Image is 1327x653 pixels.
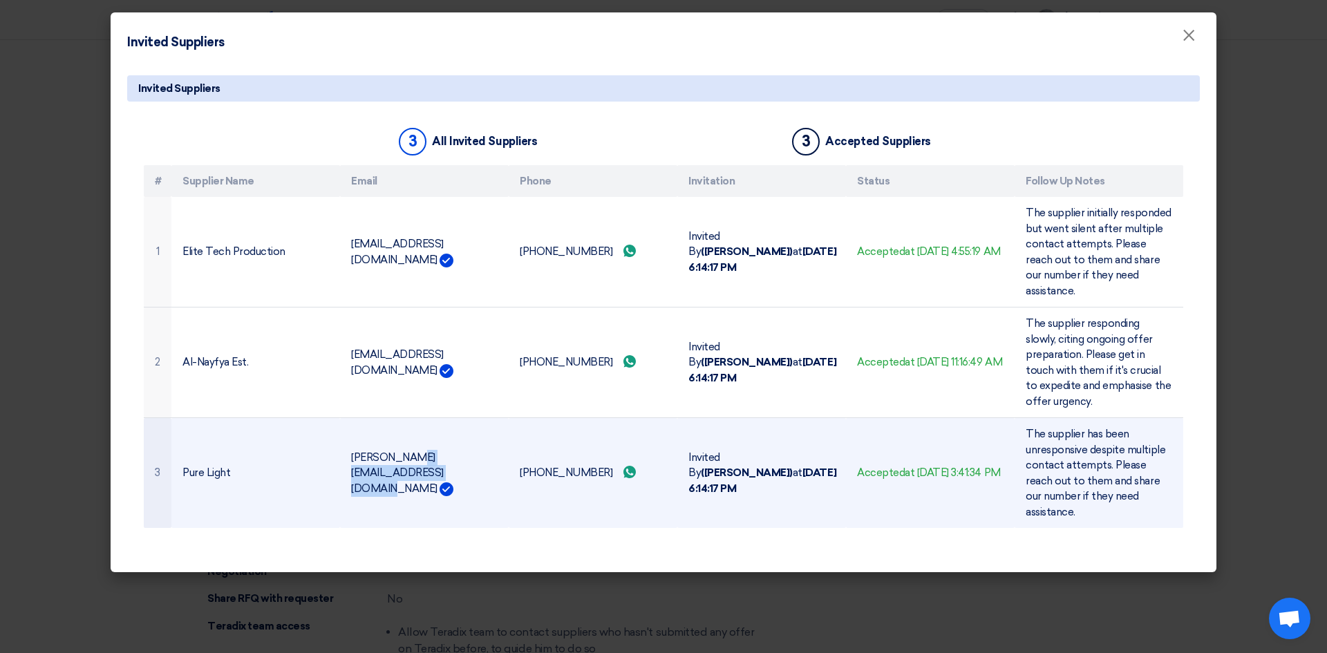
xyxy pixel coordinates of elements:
td: [PHONE_NUMBER] [509,197,677,307]
td: 2 [144,307,171,418]
th: Phone [509,165,677,198]
td: Elite Tech Production [171,197,340,307]
img: Verified Account [440,364,453,378]
img: Verified Account [440,482,453,496]
td: [PHONE_NUMBER] [509,307,677,418]
span: at [DATE] 11:16:49 AM [905,356,1002,368]
th: Invitation [677,165,846,198]
span: Invited Suppliers [138,81,220,96]
td: 1 [144,197,171,307]
th: Follow Up Notes [1015,165,1183,198]
div: Accepted [857,244,1004,260]
div: Accepted [857,354,1004,370]
th: Email [340,165,509,198]
div: All Invited Suppliers [432,135,537,148]
b: [DATE] 6:14:17 PM [688,245,836,274]
td: [EMAIL_ADDRESS][DOMAIN_NAME] [340,307,509,418]
span: The supplier has been unresponsive despite multiple contact attempts. Please reach out to them an... [1026,428,1165,518]
span: × [1182,25,1196,53]
span: The supplier responding slowly, citing ongoing offer preparation. Please get in touch with them i... [1026,317,1171,408]
button: Close [1171,22,1207,50]
div: 3 [792,128,820,155]
a: Open chat [1269,598,1310,639]
div: Accepted Suppliers [825,135,930,148]
th: Supplier Name [171,165,340,198]
div: 3 [399,128,426,155]
span: Invited By at [688,230,836,274]
b: [DATE] 6:14:17 PM [688,356,836,384]
span: at [DATE] 3:41:34 PM [905,466,1000,479]
th: Status [846,165,1015,198]
b: ([PERSON_NAME]) [701,245,793,258]
h4: Invited Suppliers [127,33,225,52]
div: Accepted [857,465,1004,481]
td: 3 [144,418,171,529]
td: [PHONE_NUMBER] [509,418,677,529]
th: # [144,165,171,198]
span: at [DATE] 4:55:19 AM [905,245,1000,258]
td: Pure Light [171,418,340,529]
b: ([PERSON_NAME]) [701,356,793,368]
b: [DATE] 6:14:17 PM [688,466,836,495]
img: Verified Account [440,254,453,267]
span: Invited By at [688,341,836,384]
span: The supplier initially responded but went silent after multiple contact attempts. Please reach ou... [1026,207,1171,297]
td: Al-Nayfya Est. [171,307,340,418]
td: [EMAIL_ADDRESS][DOMAIN_NAME] [340,197,509,307]
td: [PERSON_NAME][EMAIL_ADDRESS][DOMAIN_NAME] [340,418,509,529]
b: ([PERSON_NAME]) [701,466,793,479]
span: Invited By at [688,451,836,495]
